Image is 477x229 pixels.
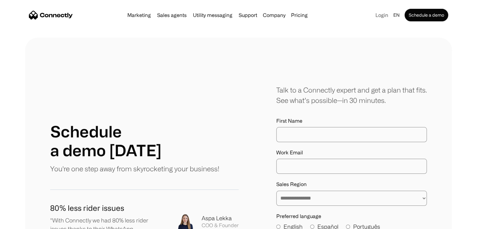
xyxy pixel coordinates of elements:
a: Sales agents [155,13,189,18]
input: Español [310,225,314,229]
a: Support [236,13,260,18]
input: Português [346,225,350,229]
a: Pricing [289,13,310,18]
div: Talk to a Connectly expert and get a plan that fits. See what’s possible—in 30 minutes. [276,85,427,105]
a: Schedule a demo [405,9,448,21]
a: Login [373,11,391,19]
label: Work Email [276,150,427,156]
h1: 80% less rider issues [50,202,163,214]
label: Preferred language [276,213,427,219]
div: COO & Founder [202,222,239,228]
p: You're one step away from skyrocketing your business! [50,163,219,174]
input: English [276,225,280,229]
label: Sales Region [276,181,427,187]
a: Utility messaging [190,13,235,18]
h1: Schedule a demo [DATE] [50,122,162,160]
div: en [393,11,400,19]
div: Aspa Lekka [202,214,239,222]
label: First Name [276,118,427,124]
a: home [29,10,73,20]
div: en [391,11,403,19]
a: Marketing [125,13,153,18]
div: Company [263,11,285,19]
div: Company [261,11,287,19]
